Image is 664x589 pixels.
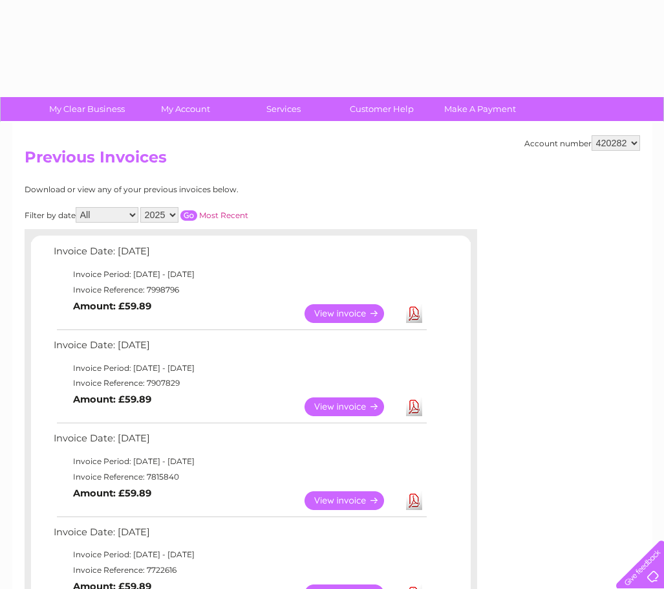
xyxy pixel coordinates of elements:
[50,243,429,267] td: Invoice Date: [DATE]
[25,185,364,194] div: Download or view any of your previous invoices below.
[406,491,422,510] a: Download
[50,454,429,469] td: Invoice Period: [DATE] - [DATE]
[25,148,640,173] h2: Previous Invoices
[50,562,429,578] td: Invoice Reference: 7722616
[50,267,429,282] td: Invoice Period: [DATE] - [DATE]
[524,135,640,151] div: Account number
[305,491,400,510] a: View
[73,487,151,499] b: Amount: £59.89
[73,300,151,312] b: Amount: £59.89
[132,97,239,121] a: My Account
[50,469,429,485] td: Invoice Reference: 7815840
[305,397,400,416] a: View
[73,394,151,405] b: Amount: £59.89
[50,547,429,562] td: Invoice Period: [DATE] - [DATE]
[406,397,422,416] a: Download
[406,304,422,323] a: Download
[199,210,248,220] a: Most Recent
[25,207,364,223] div: Filter by date
[305,304,400,323] a: View
[230,97,337,121] a: Services
[50,282,429,298] td: Invoice Reference: 7998796
[34,97,140,121] a: My Clear Business
[328,97,435,121] a: Customer Help
[427,97,533,121] a: Make A Payment
[50,524,429,548] td: Invoice Date: [DATE]
[50,375,429,391] td: Invoice Reference: 7907829
[50,361,429,376] td: Invoice Period: [DATE] - [DATE]
[50,430,429,454] td: Invoice Date: [DATE]
[50,337,429,361] td: Invoice Date: [DATE]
